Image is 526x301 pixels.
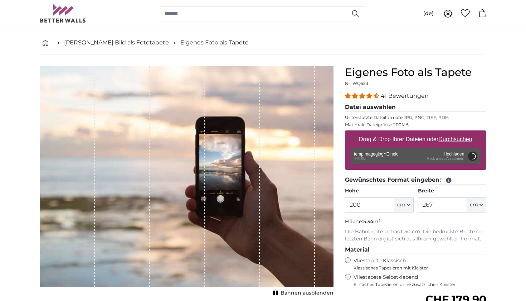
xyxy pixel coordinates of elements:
legend: Material [345,245,486,254]
div: 1 of 1 [40,66,333,298]
legend: Datei auswählen [345,103,486,112]
span: Bahnen ausblenden [281,290,333,297]
span: cm [397,201,405,209]
p: Maximale Dateigrösse 200MB. [345,122,486,128]
img: Betterwalls [40,4,86,23]
nav: breadcrumbs [40,31,486,54]
span: 41 Bewertungen [381,92,429,99]
p: Die Bahnbreite beträgt 50 cm. Die bedruckte Breite der letzten Bahn ergibt sich aus Ihrem gewählt... [345,228,486,243]
p: Unterstützte Dateiformate JPG, PNG, TIFF, PDF. [345,115,486,120]
button: Bahnen ausblenden [271,288,333,298]
button: cm [394,197,414,212]
p: Fläche: [345,218,486,225]
label: Vliestapete Klassisch [354,257,480,271]
span: cm [470,201,478,209]
span: Klassisches Tapezieren mit Kleister [354,265,480,271]
span: Nr. WQ553 [345,81,368,86]
label: Vliestapete Selbstklebend [354,274,486,287]
a: [PERSON_NAME] Bild als Fototapete [64,38,169,47]
span: 5.34m² [363,218,381,225]
button: (de) [418,7,439,20]
span: Einfaches Tapezieren ohne zusätzlichen Kleister [354,282,486,287]
h1: Eigenes Foto als Tapete [345,66,486,79]
a: Eigenes Foto als Tapete [180,38,249,47]
label: Breite [418,187,486,195]
label: Drag & Drop Ihrer Dateien oder [356,132,475,147]
span: 4.39 stars [345,92,381,99]
label: Höhe [345,187,413,195]
button: cm [467,197,486,212]
legend: Gewünschtes Format eingeben: [345,176,486,185]
u: Durchsuchen [439,136,472,142]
